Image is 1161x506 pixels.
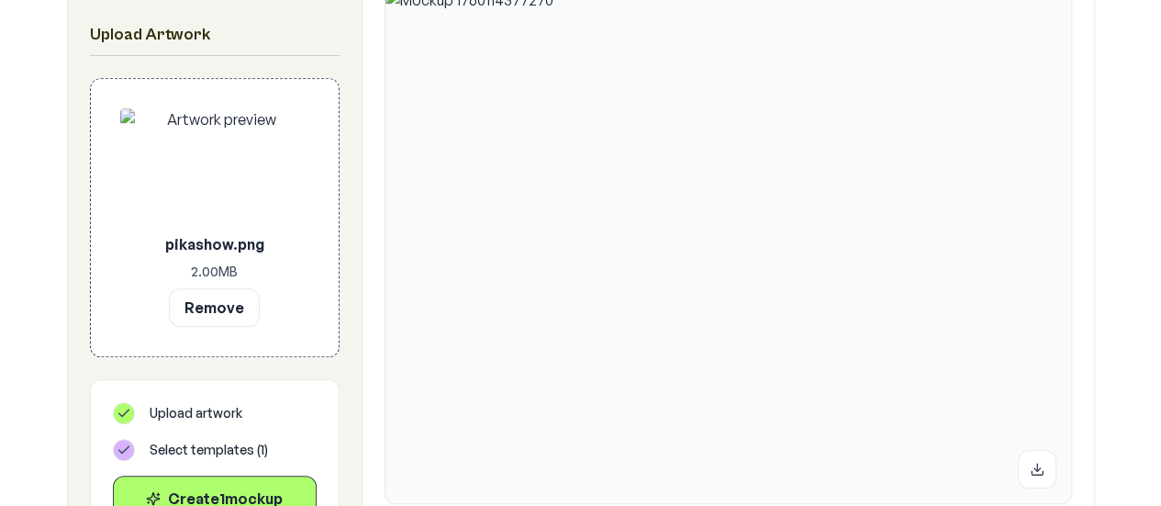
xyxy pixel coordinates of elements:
img: Artwork preview [120,108,309,226]
span: Select templates ( 1 ) [150,441,268,459]
span: Upload artwork [150,404,242,422]
h2: Upload Artwork [90,22,340,48]
button: Remove [169,288,260,327]
button: Download mockup [1018,450,1056,489]
p: 2.00 MB [120,263,309,281]
p: pikashow.png [120,233,309,255]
